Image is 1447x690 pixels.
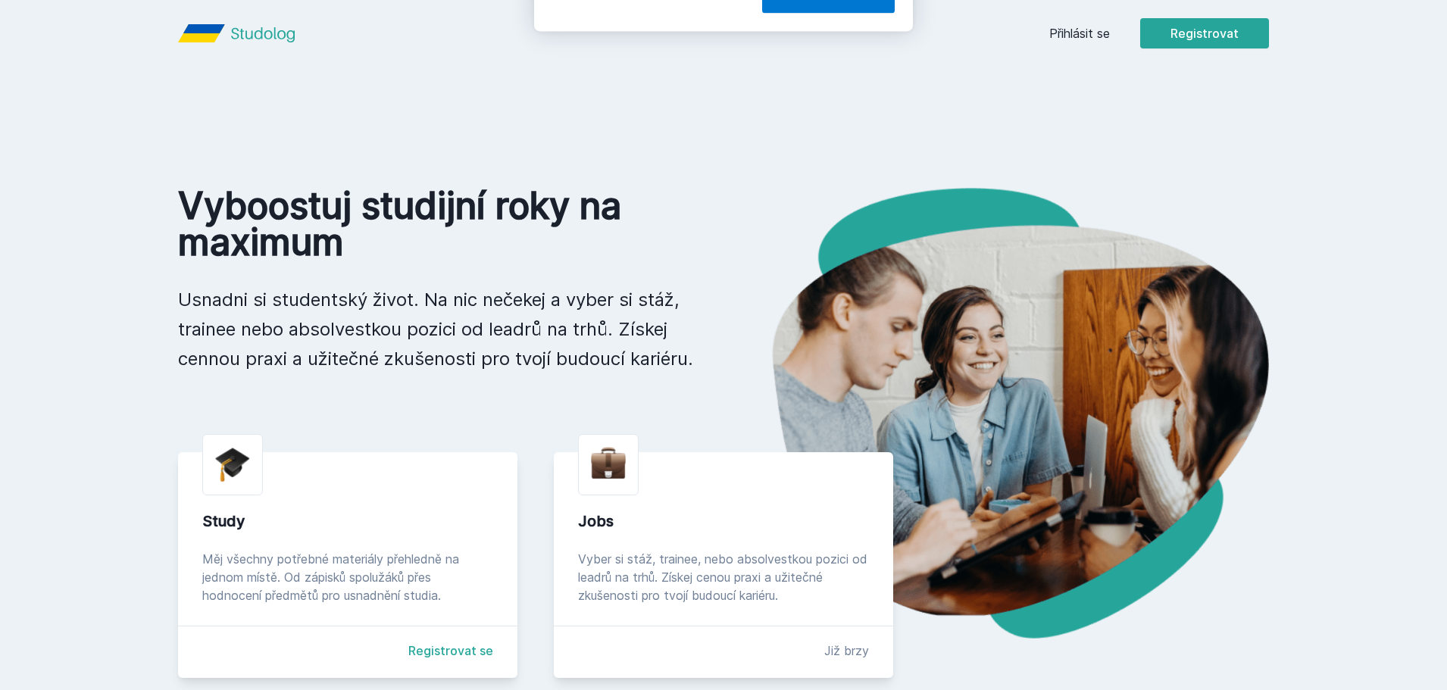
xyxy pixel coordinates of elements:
img: briefcase.png [591,444,626,482]
img: graduation-cap.png [215,447,250,482]
button: Jasně, jsem pro [762,79,895,117]
a: Registrovat se [408,642,493,660]
div: Study [202,510,493,532]
p: Usnadni si studentský život. Na nic nečekej a vyber si stáž, trainee nebo absolvestkou pozici od ... [178,285,699,373]
img: hero.png [723,188,1269,638]
div: Měj všechny potřebné materiály přehledně na jednom místě. Od zápisků spolužáků přes hodnocení pře... [202,550,493,604]
div: [PERSON_NAME] dostávat tipy ohledně studia, nových testů, hodnocení učitelů a předmětů? [613,18,895,53]
button: Ne [699,79,754,117]
img: notification icon [552,18,613,79]
h1: Vyboostuj studijní roky na maximum [178,188,699,261]
div: Již brzy [824,642,869,660]
div: Vyber si stáž, trainee, nebo absolvestkou pozici od leadrů na trhů. Získej cenou praxi a užitečné... [578,550,869,604]
div: Jobs [578,510,869,532]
